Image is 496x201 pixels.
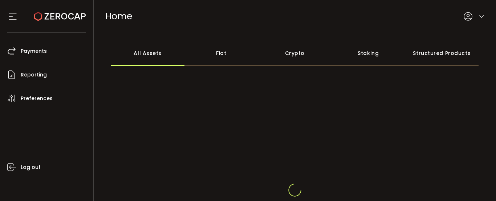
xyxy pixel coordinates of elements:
div: Staking [332,40,405,66]
div: Crypto [258,40,332,66]
span: Reporting [21,70,47,80]
span: Log out [21,162,41,173]
span: Home [105,10,132,23]
div: Fiat [184,40,258,66]
div: All Assets [111,40,185,66]
span: Payments [21,46,47,56]
span: Preferences [21,93,53,104]
div: Structured Products [405,40,479,66]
